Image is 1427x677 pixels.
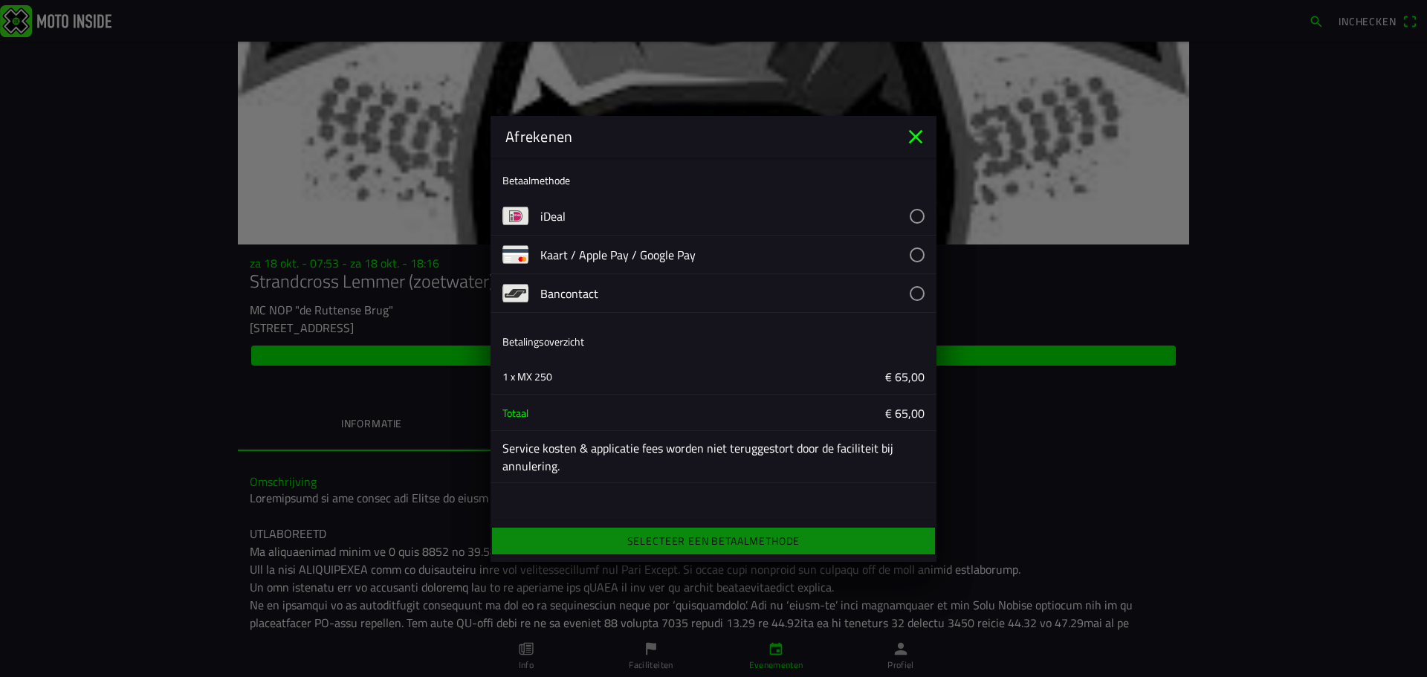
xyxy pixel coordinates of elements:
[502,280,528,306] img: payment-bancontact.png
[725,404,925,421] ion-label: € 65,00
[904,125,928,149] ion-icon: close
[502,439,925,475] ion-label: Service kosten & applicatie fees worden niet teruggestort door de faciliteit bij annulering.
[502,242,528,268] img: payment-card.png
[502,334,584,349] ion-label: Betalingsoverzicht
[502,203,528,229] img: payment-ideal.png
[725,367,925,385] ion-label: € 65,00
[491,126,904,148] ion-title: Afrekenen
[502,404,528,420] ion-text: Totaal
[502,368,552,383] ion-text: 1 x MX 250
[502,172,570,188] ion-label: Betaalmethode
